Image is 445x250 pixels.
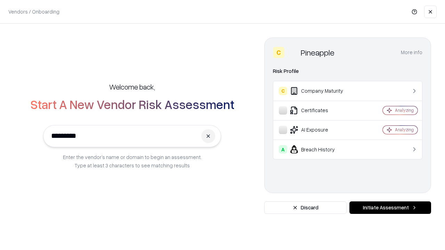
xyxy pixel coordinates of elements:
[279,87,362,95] div: Company Maturity
[279,145,362,153] div: Breach History
[301,47,334,58] div: Pineapple
[279,106,362,115] div: Certificates
[395,127,414,133] div: Analyzing
[349,201,431,214] button: Initiate Assessment
[109,82,155,92] h5: Welcome back,
[273,47,284,58] div: C
[395,107,414,113] div: Analyzing
[401,46,422,59] button: More info
[273,67,422,75] div: Risk Profile
[8,8,59,15] p: Vendors / Onboarding
[30,97,234,111] h2: Start A New Vendor Risk Assessment
[279,145,287,153] div: A
[279,87,287,95] div: C
[264,201,347,214] button: Discard
[287,47,298,58] img: Pineapple
[63,153,202,169] p: Enter the vendor’s name or domain to begin an assessment. Type at least 3 characters to see match...
[279,126,362,134] div: AI Exposure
